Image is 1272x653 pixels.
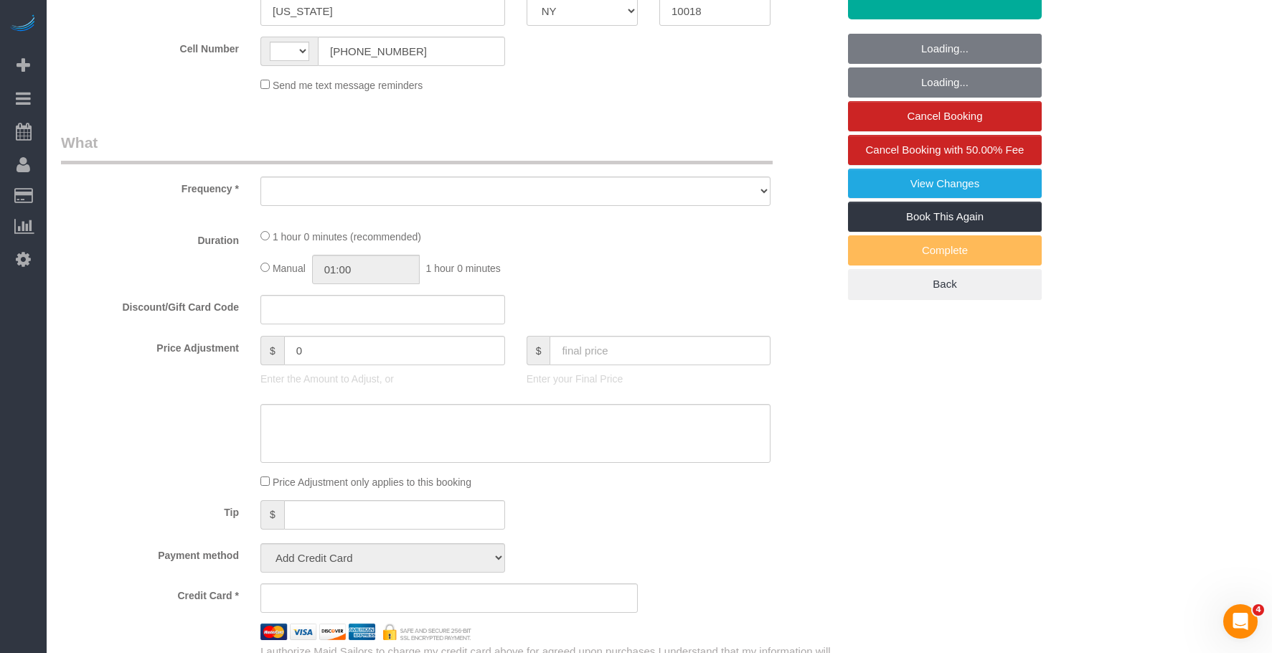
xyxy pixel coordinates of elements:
label: Price Adjustment [50,336,250,355]
legend: What [61,132,773,164]
label: Duration [50,228,250,248]
span: 1 hour 0 minutes [426,263,501,274]
p: Enter the Amount to Adjust, or [260,372,505,386]
p: Enter your Final Price [527,372,771,386]
label: Credit Card * [50,583,250,603]
span: Send me text message reminders [273,80,423,91]
a: Cancel Booking [848,101,1042,131]
iframe: Intercom live chat [1223,604,1258,639]
span: 1 hour 0 minutes (recommended) [273,231,421,243]
a: View Changes [848,169,1042,199]
label: Discount/Gift Card Code [50,295,250,314]
a: Book This Again [848,202,1042,232]
img: Automaid Logo [9,14,37,34]
span: Cancel Booking with 50.00% Fee [866,144,1024,156]
label: Payment method [50,543,250,563]
span: 4 [1253,604,1264,616]
span: $ [527,336,550,365]
span: $ [260,500,284,530]
a: Back [848,269,1042,299]
input: final price [550,336,771,365]
iframe: Secure card payment input frame [273,591,626,604]
label: Cell Number [50,37,250,56]
span: Price Adjustment only applies to this booking [273,476,471,488]
a: Cancel Booking with 50.00% Fee [848,135,1042,165]
span: Manual [273,263,306,274]
label: Frequency * [50,177,250,196]
input: Cell Number [318,37,505,66]
img: credit cards [250,624,482,640]
span: $ [260,336,284,365]
label: Tip [50,500,250,520]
